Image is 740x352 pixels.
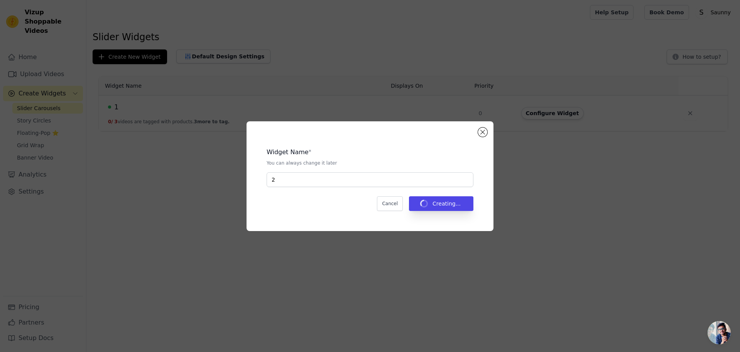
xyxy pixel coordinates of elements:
[267,160,473,166] p: You can always change it later
[478,128,487,137] button: Close modal
[377,196,403,211] button: Cancel
[267,148,309,157] legend: Widget Name
[409,196,473,211] button: Creating...
[708,321,731,344] a: 开放式聊天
